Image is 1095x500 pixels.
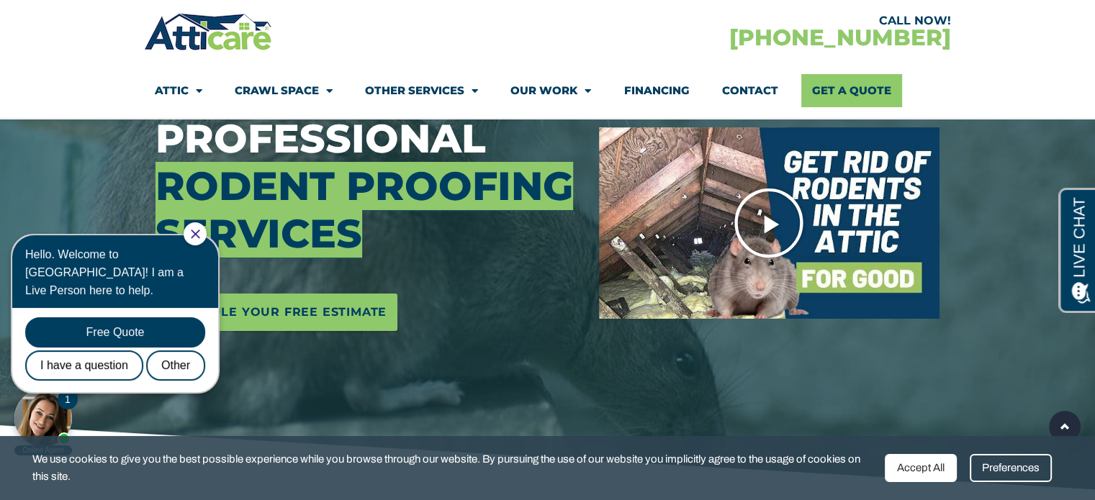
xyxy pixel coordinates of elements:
a: Attic [155,74,202,107]
h3: Professional [156,115,577,258]
span: Rodent Proofing Services [156,162,573,258]
a: Close Chat [184,9,193,18]
div: CALL NOW! [547,15,950,27]
a: Get A Quote [801,74,902,107]
span: We use cookies to give you the best possible experience while you browse through our website. By ... [32,450,874,486]
a: Schedule Your Free Estimate [156,294,398,331]
nav: Menu [155,74,939,107]
div: Hello. Welcome to [GEOGRAPHIC_DATA]! I am a Live Person here to help. [18,24,198,78]
iframe: Chat Invitation [7,221,238,457]
div: Accept All [885,454,957,482]
a: Contact [721,74,778,107]
div: Free Quote [18,96,198,127]
a: Crawl Space [235,74,333,107]
div: Other [139,129,198,160]
a: Financing [623,74,689,107]
div: Close Chat [176,1,199,24]
span: Schedule Your Free Estimate [166,301,387,324]
a: Other Services [365,74,478,107]
a: Our Work [510,74,591,107]
div: Play Video [733,187,805,259]
div: Preferences [970,454,1052,482]
div: Online Agent [7,224,65,235]
span: Opens a chat window [35,12,116,29]
div: I have a question [18,129,136,160]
